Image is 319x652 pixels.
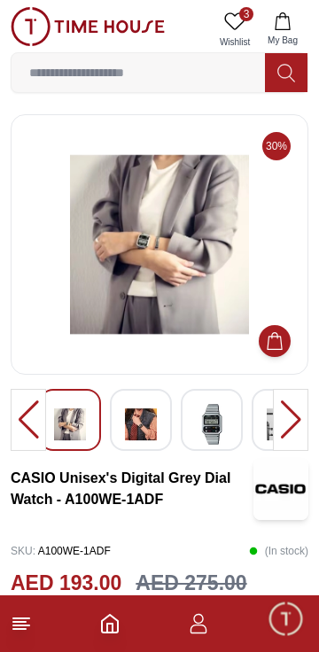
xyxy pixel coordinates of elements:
img: ... [11,7,165,46]
img: CASIO Unisex's Digital Grey Dial Watch - A100WE-1ADF [253,458,308,520]
img: CASIO Unisex's Digital Grey Dial Watch - A100WE-1ADF [26,129,293,360]
button: My Bag [257,7,308,52]
img: CASIO Unisex's Digital Grey Dial Watch - A100WE-1ADF [267,404,299,445]
span: 3 [239,7,253,21]
img: CASIO Unisex's Digital Grey Dial Watch - A100WE-1ADF [125,404,157,445]
img: CASIO Unisex's Digital Grey Dial Watch - A100WE-1ADF [196,404,228,445]
p: ( In stock ) [249,538,308,564]
h3: CASIO Unisex's Digital Grey Dial Watch - A100WE-1ADF [11,468,253,510]
img: CASIO Unisex's Digital Grey Dial Watch - A100WE-1ADF [54,404,86,445]
span: 30% [262,132,291,160]
a: 3Wishlist [213,7,257,52]
button: Add to Cart [259,325,291,357]
a: Home [99,613,121,634]
h3: AED 275.00 [136,568,246,599]
span: SKU : [11,545,35,557]
span: My Bag [261,34,305,47]
p: A100WE-1ADF [11,538,111,564]
h2: AED 193.00 [11,568,121,599]
span: Wishlist [213,35,257,49]
div: Chat Widget [267,600,306,639]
